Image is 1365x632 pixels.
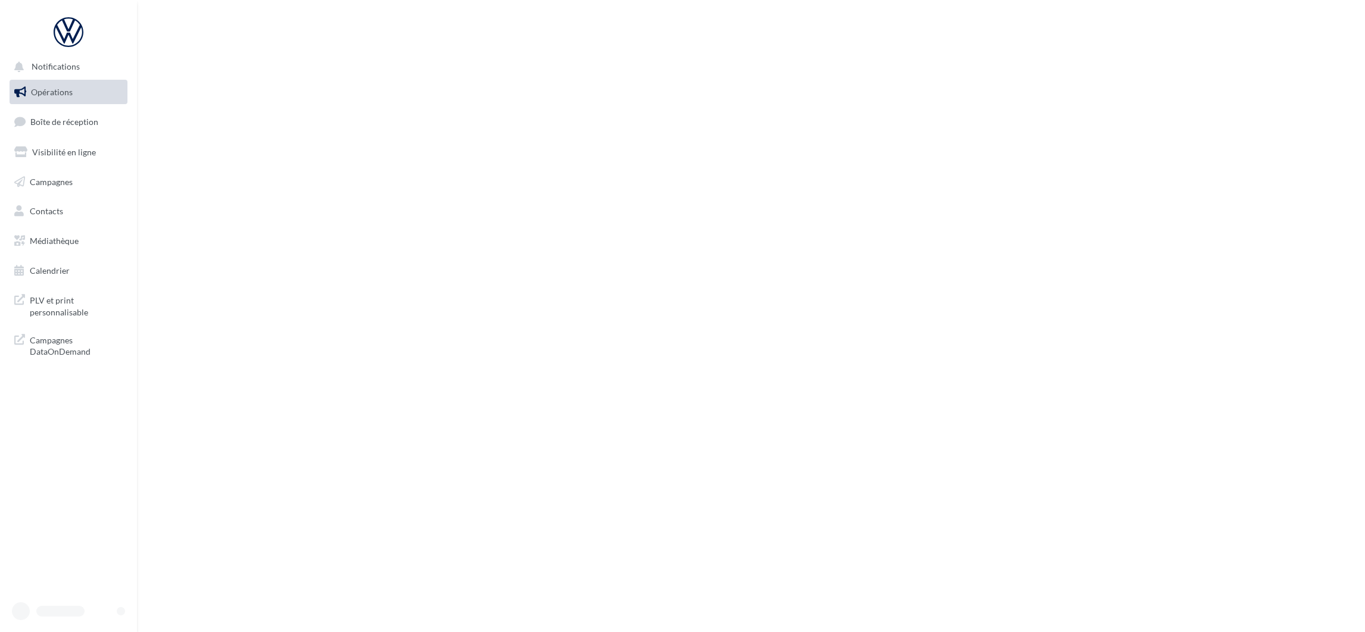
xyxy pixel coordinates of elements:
[30,332,123,358] span: Campagnes DataOnDemand
[32,147,96,157] span: Visibilité en ligne
[7,109,130,134] a: Boîte de réception
[30,176,73,186] span: Campagnes
[7,199,130,224] a: Contacts
[30,265,70,276] span: Calendrier
[7,229,130,254] a: Médiathèque
[7,258,130,283] a: Calendrier
[7,170,130,195] a: Campagnes
[30,206,63,216] span: Contacts
[30,117,98,127] span: Boîte de réception
[30,236,79,246] span: Médiathèque
[30,292,123,318] span: PLV et print personnalisable
[31,87,73,97] span: Opérations
[7,287,130,323] a: PLV et print personnalisable
[7,327,130,362] a: Campagnes DataOnDemand
[7,80,130,105] a: Opérations
[32,62,80,72] span: Notifications
[7,140,130,165] a: Visibilité en ligne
